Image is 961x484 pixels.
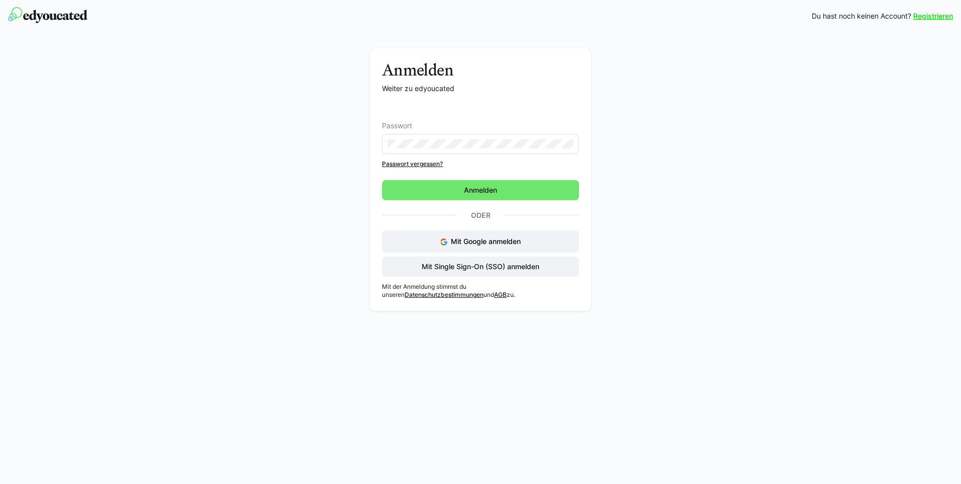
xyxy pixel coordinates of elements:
[382,84,579,94] p: Weiter zu edyoucated
[451,237,521,246] span: Mit Google anmelden
[382,180,579,200] button: Anmelden
[456,208,505,222] p: Oder
[382,60,579,79] h3: Anmelden
[382,257,579,277] button: Mit Single Sign-On (SSO) anmelden
[382,160,579,168] a: Passwort vergessen?
[382,283,579,299] p: Mit der Anmeldung stimmst du unseren und zu.
[812,11,911,21] span: Du hast noch keinen Account?
[382,122,412,130] span: Passwort
[8,7,87,23] img: edyoucated
[494,291,507,298] a: AGB
[913,11,953,21] a: Registrieren
[382,230,579,253] button: Mit Google anmelden
[462,185,499,195] span: Anmelden
[405,291,484,298] a: Datenschutzbestimmungen
[420,262,541,272] span: Mit Single Sign-On (SSO) anmelden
